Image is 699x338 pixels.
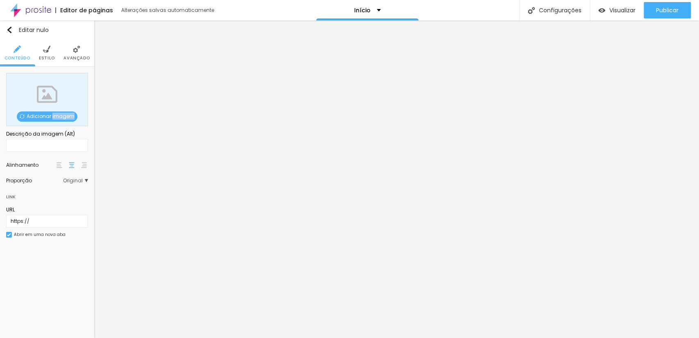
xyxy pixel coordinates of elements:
[73,45,80,53] img: Ícone
[27,113,75,120] font: Adicionar imagem
[63,177,83,184] font: Original
[609,6,636,14] font: Visualizar
[6,193,16,200] font: Link
[63,55,90,61] font: Avançado
[6,206,15,213] font: URL
[19,26,49,34] font: Editar nulo
[14,231,66,238] font: Abrir em uma nova aba
[81,162,87,168] img: paragraph-right-align.svg
[528,7,535,14] img: Ícone
[656,6,679,14] font: Publicar
[644,2,691,18] button: Publicar
[6,161,38,168] font: Alinhamento
[20,114,25,119] img: Ícone
[39,55,55,61] font: Estilo
[6,27,13,33] img: Ícone
[598,7,605,14] img: view-1.svg
[94,20,699,338] iframe: Editor
[43,45,50,53] img: Ícone
[354,6,371,14] font: Início
[6,177,32,184] font: Proporção
[6,187,88,202] div: Link
[60,6,113,14] font: Editor de páginas
[7,233,11,237] img: Ícone
[14,45,21,53] img: Ícone
[5,55,30,61] font: Conteúdo
[69,162,75,168] img: paragraph-center-align.svg
[590,2,644,18] button: Visualizar
[539,6,581,14] font: Configurações
[121,7,214,14] font: Alterações salvas automaticamente
[57,162,62,168] img: paragraph-left-align.svg
[6,130,75,137] font: Descrição da imagem (Alt)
